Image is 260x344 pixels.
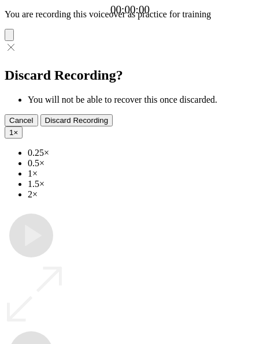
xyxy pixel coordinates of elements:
li: 1× [28,169,255,179]
h2: Discard Recording? [5,68,255,83]
li: 0.25× [28,148,255,158]
button: 1× [5,126,23,139]
li: 0.5× [28,158,255,169]
button: Cancel [5,114,38,126]
a: 00:00:00 [110,3,150,16]
p: You are recording this voiceover as practice for training [5,9,255,20]
li: You will not be able to recover this once discarded. [28,95,255,105]
span: 1 [9,128,13,137]
li: 2× [28,189,255,200]
button: Discard Recording [40,114,113,126]
li: 1.5× [28,179,255,189]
